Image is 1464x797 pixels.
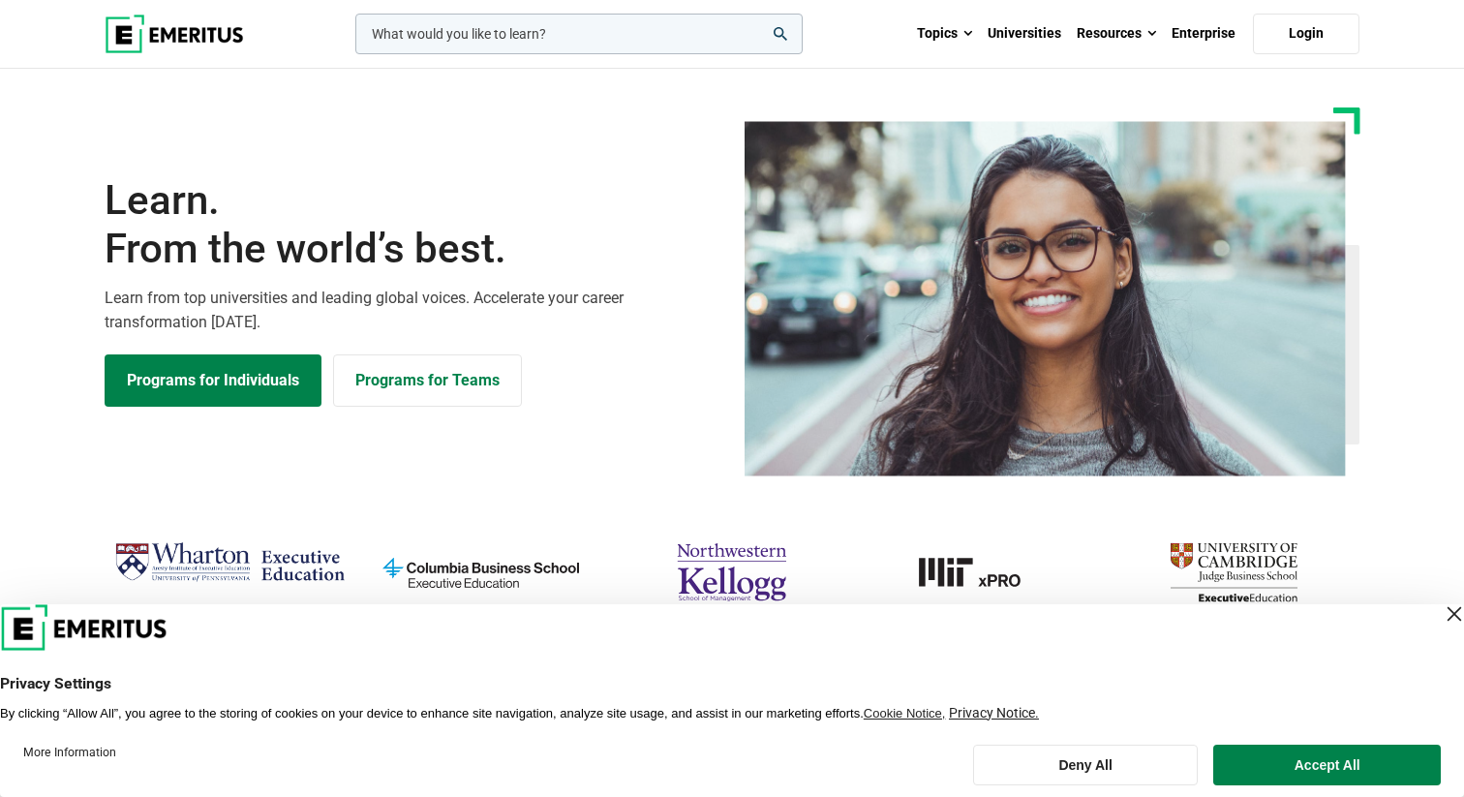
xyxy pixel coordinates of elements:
[105,225,720,273] span: From the world’s best.
[105,354,321,407] a: Explore Programs
[114,535,346,592] img: Wharton Executive Education
[333,354,522,407] a: Explore for Business
[105,176,720,274] h1: Learn.
[1118,535,1350,610] img: cambridge-judge-business-school
[1253,14,1359,54] a: Login
[105,286,720,335] p: Learn from top universities and leading global voices. Accelerate your career transformation [DATE].
[355,14,803,54] input: woocommerce-product-search-field-0
[745,121,1346,476] img: Learn from the world's best
[365,535,596,610] img: columbia-business-school
[868,535,1099,610] img: MIT xPRO
[616,535,847,610] img: northwestern-kellogg
[868,535,1099,610] a: MIT-xPRO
